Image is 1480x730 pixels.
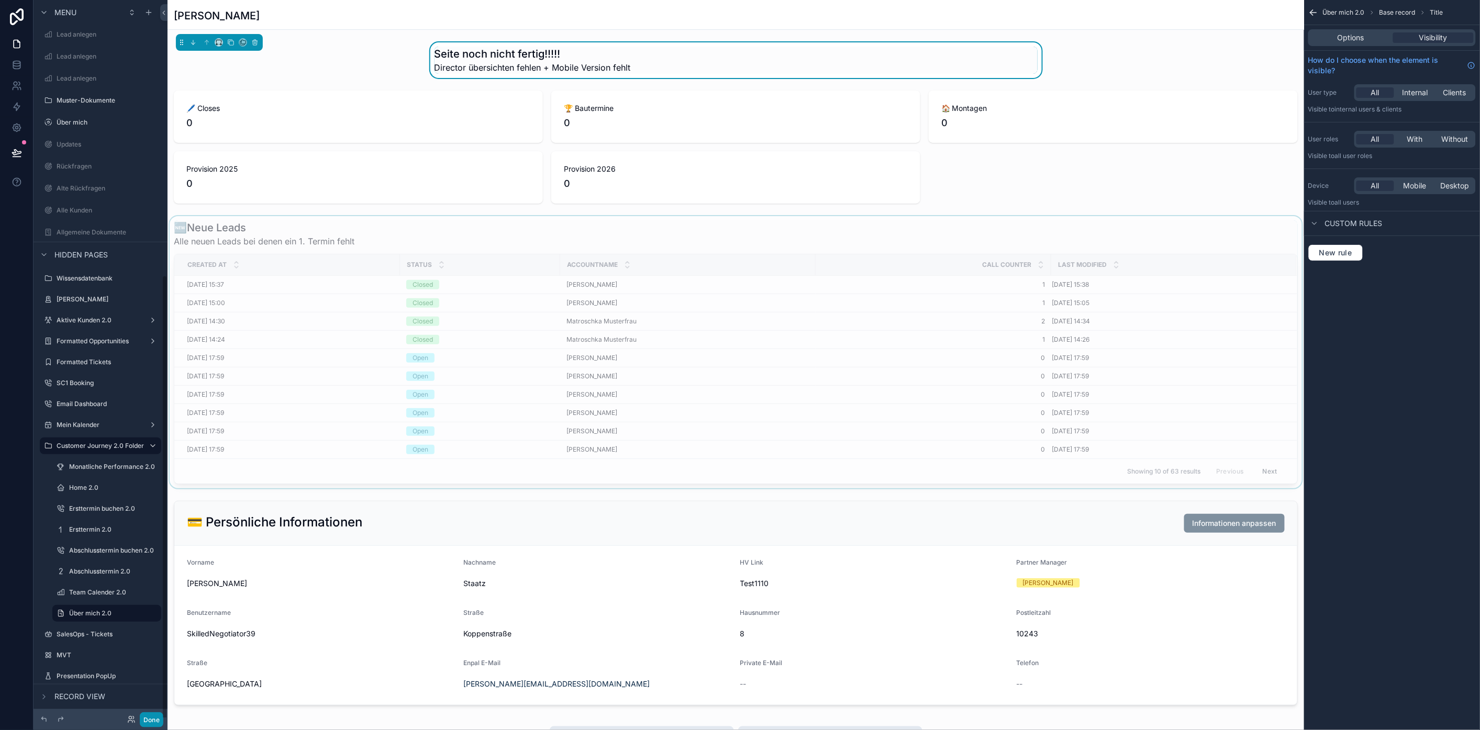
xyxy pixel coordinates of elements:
[40,312,161,329] a: Aktive Kunden 2.0
[174,8,260,23] h1: [PERSON_NAME]
[52,605,161,622] a: Über mich 2.0
[1404,181,1427,191] span: Mobile
[69,463,159,471] label: Monatliche Performance 2.0
[69,588,159,597] label: Team Calender 2.0
[57,442,144,450] label: Customer Journey 2.0 Folder
[1127,467,1200,476] span: Showing 10 of 63 results
[1308,152,1476,160] p: Visible to
[52,500,161,517] a: Ersttermin buchen 2.0
[40,136,161,153] a: Updates
[40,26,161,43] a: Lead anlegen
[40,396,161,412] a: Email Dashboard
[52,479,161,496] a: Home 2.0
[57,96,159,105] label: Muster-Dokumente
[69,484,159,492] label: Home 2.0
[40,224,161,241] a: Allgemeine Dokumente
[40,437,161,454] a: Customer Journey 2.0 Folder
[40,354,161,370] a: Formatted Tickets
[1325,218,1383,229] span: Custom rules
[1335,105,1402,113] span: Internal users & clients
[69,546,159,555] label: Abschlusstermin buchen 2.0
[40,668,161,684] a: Presentation PopUp
[1419,32,1448,43] span: Visibility
[54,692,105,702] span: Record view
[57,672,159,680] label: Presentation PopUp
[57,379,159,387] label: SC1 Booking
[1308,135,1350,143] label: User roles
[1338,32,1364,43] span: Options
[40,114,161,131] a: Über mich
[1308,88,1350,97] label: User type
[1442,134,1468,144] span: Without
[57,206,159,215] label: Alle Kunden
[1371,181,1379,191] span: All
[57,316,144,324] label: Aktive Kunden 2.0
[1308,244,1363,261] button: New rule
[1315,248,1356,257] span: New rule
[1430,8,1443,17] span: Title
[52,584,161,601] a: Team Calender 2.0
[52,542,161,559] a: Abschlusstermin buchen 2.0
[567,261,618,269] span: Accountname
[40,417,161,433] a: Mein Kalender
[40,202,161,219] a: Alle Kunden
[40,180,161,197] a: Alte Rückfragen
[1308,55,1463,76] span: How do I choose when the element is visible?
[40,70,161,87] a: Lead anlegen
[40,48,161,65] a: Lead anlegen
[1335,152,1373,160] span: All user roles
[40,158,161,175] a: Rückfragen
[57,274,159,283] label: Wissensdatenbank
[1441,181,1470,191] span: Desktop
[57,140,159,149] label: Updates
[54,250,108,260] span: Hidden pages
[1443,87,1466,98] span: Clients
[1058,261,1107,269] span: Last Modified
[57,630,159,638] label: SalesOps - Tickets
[982,261,1031,269] span: Call Counter
[40,92,161,109] a: Muster-Dokumente
[1308,55,1476,76] a: How do I choose when the element is visible?
[1323,8,1365,17] span: Über mich 2.0
[57,52,159,61] label: Lead anlegen
[1407,134,1423,144] span: With
[1379,8,1416,17] span: Base record
[52,521,161,538] a: Ersttermin 2.0
[40,270,161,287] a: Wissensdatenbank
[40,291,161,308] a: [PERSON_NAME]
[57,421,144,429] label: Mein Kalender
[1308,198,1476,207] p: Visible to
[57,184,159,193] label: Alte Rückfragen
[52,458,161,475] a: Monatliche Performance 2.0
[57,118,159,127] label: Über mich
[1371,134,1379,144] span: All
[407,261,432,269] span: Status
[57,74,159,83] label: Lead anlegen
[40,333,161,350] a: Formatted Opportunities
[57,651,159,659] label: MVT
[57,228,159,237] label: Allgemeine Dokumente
[57,400,159,408] label: Email Dashboard
[69,609,155,617] label: Über mich 2.0
[40,626,161,643] a: SalesOps - Tickets
[57,295,159,304] label: [PERSON_NAME]
[1335,198,1360,206] span: all users
[57,358,159,366] label: Formatted Tickets
[435,47,631,61] h1: Seite noch nicht fertig!!!!!
[54,7,76,18] span: Menu
[57,30,159,39] label: Lead anlegen
[52,563,161,580] a: Abschlusstermin 2.0
[1371,87,1379,98] span: All
[187,261,227,269] span: Created at
[69,525,159,534] label: Ersttermin 2.0
[69,504,159,513] label: Ersttermin buchen 2.0
[69,567,159,576] label: Abschlusstermin 2.0
[1308,105,1476,114] p: Visible to
[57,162,159,171] label: Rückfragen
[40,647,161,664] a: MVT
[1403,87,1428,98] span: Internal
[1255,463,1285,479] button: Next
[140,712,163,727] button: Done
[57,337,144,345] label: Formatted Opportunities
[1308,182,1350,190] label: Device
